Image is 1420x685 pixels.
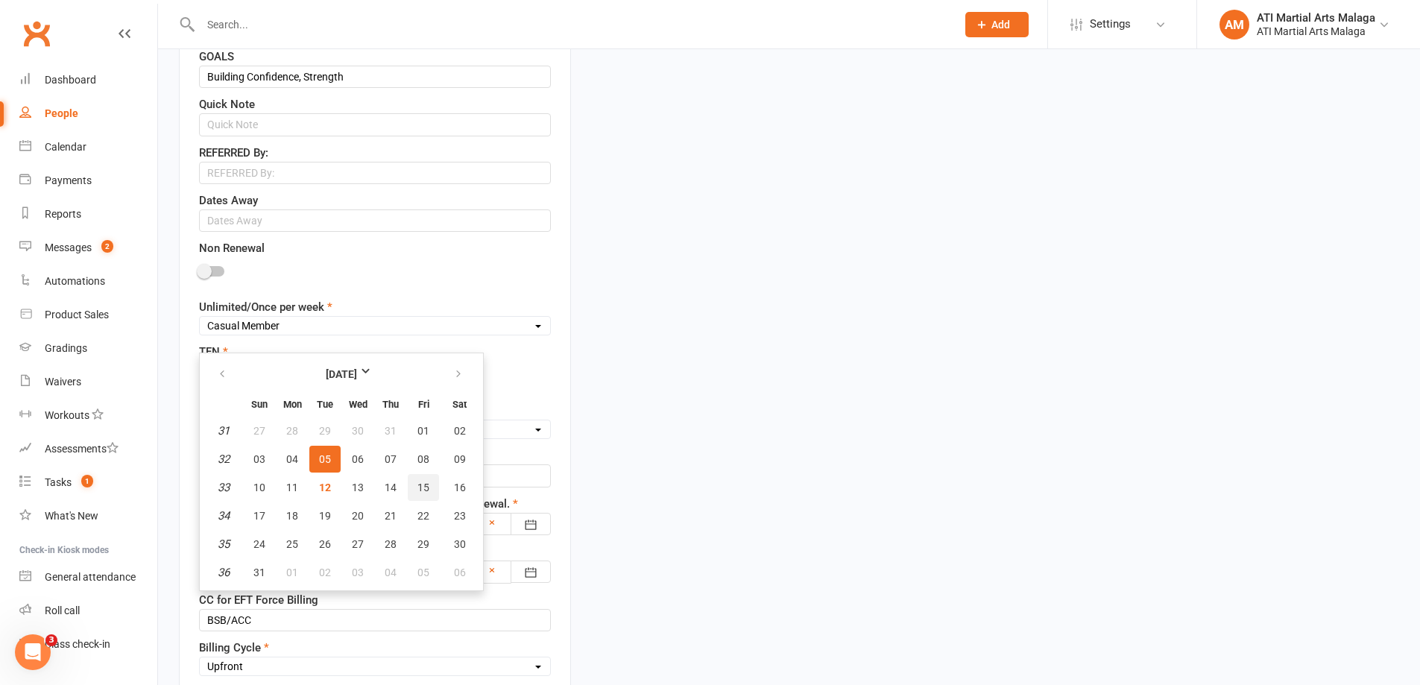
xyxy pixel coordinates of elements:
[319,425,331,437] span: 29
[489,561,495,579] a: ×
[199,343,228,361] label: TFN
[45,571,136,583] div: General attendance
[199,298,332,316] label: Unlimited/Once per week
[489,514,495,531] a: ×
[441,446,479,473] button: 09
[45,174,92,186] div: Payments
[441,531,479,558] button: 30
[19,198,157,231] a: Reports
[244,559,275,586] button: 31
[45,443,119,455] div: Assessments
[965,12,1029,37] button: Add
[319,453,331,465] span: 05
[319,538,331,550] span: 26
[417,566,429,578] span: 05
[385,510,397,522] span: 21
[101,240,113,253] span: 2
[277,446,308,473] button: 04
[385,566,397,578] span: 04
[199,209,551,232] input: Dates Away
[309,531,341,558] button: 26
[253,482,265,493] span: 10
[277,417,308,444] button: 28
[199,591,318,609] label: CC for EFT Force Billing
[342,446,373,473] button: 06
[342,559,373,586] button: 03
[375,417,406,444] button: 31
[199,144,268,162] label: REFERRED By:
[286,425,298,437] span: 28
[45,107,78,119] div: People
[382,399,399,410] small: Thursday
[244,474,275,501] button: 10
[277,559,308,586] button: 01
[408,531,439,558] button: 29
[19,365,157,399] a: Waivers
[45,638,110,650] div: Class check-in
[352,566,364,578] span: 03
[199,639,269,657] label: Billing Cycle
[349,399,367,410] small: Wednesday
[408,446,439,473] button: 08
[352,482,364,493] span: 13
[19,561,157,594] a: General attendance kiosk mode
[253,538,265,550] span: 24
[454,566,466,578] span: 06
[19,332,157,365] a: Gradings
[342,417,373,444] button: 30
[45,309,109,321] div: Product Sales
[342,474,373,501] button: 13
[45,510,98,522] div: What's New
[385,425,397,437] span: 31
[342,502,373,529] button: 20
[45,409,89,421] div: Workouts
[244,446,275,473] button: 03
[309,417,341,444] button: 29
[218,452,230,466] em: 32
[454,538,466,550] span: 30
[375,531,406,558] button: 28
[199,66,551,88] input: GOALS
[45,242,92,253] div: Messages
[277,474,308,501] button: 11
[277,531,308,558] button: 25
[19,298,157,332] a: Product Sales
[45,604,80,616] div: Roll call
[253,425,265,437] span: 27
[218,566,230,579] em: 36
[441,417,479,444] button: 02
[317,399,333,410] small: Tuesday
[196,14,946,35] input: Search...
[19,432,157,466] a: Assessments
[218,509,230,523] em: 34
[408,502,439,529] button: 22
[19,628,157,661] a: Class kiosk mode
[417,453,429,465] span: 08
[45,141,86,153] div: Calendar
[199,192,258,209] label: Dates Away
[418,399,429,410] small: Friday
[309,502,341,529] button: 19
[19,265,157,298] a: Automations
[375,559,406,586] button: 04
[19,594,157,628] a: Roll call
[45,342,87,354] div: Gradings
[352,510,364,522] span: 20
[454,482,466,493] span: 16
[244,417,275,444] button: 27
[1257,11,1375,25] div: ATI Martial Arts Malaga
[454,453,466,465] span: 09
[15,634,51,670] iframe: Intercom live chat
[283,399,302,410] small: Monday
[19,130,157,164] a: Calendar
[408,559,439,586] button: 05
[375,474,406,501] button: 14
[19,97,157,130] a: People
[319,482,331,493] span: 12
[253,510,265,522] span: 17
[375,502,406,529] button: 21
[452,399,467,410] small: Saturday
[286,453,298,465] span: 04
[417,510,429,522] span: 22
[417,538,429,550] span: 29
